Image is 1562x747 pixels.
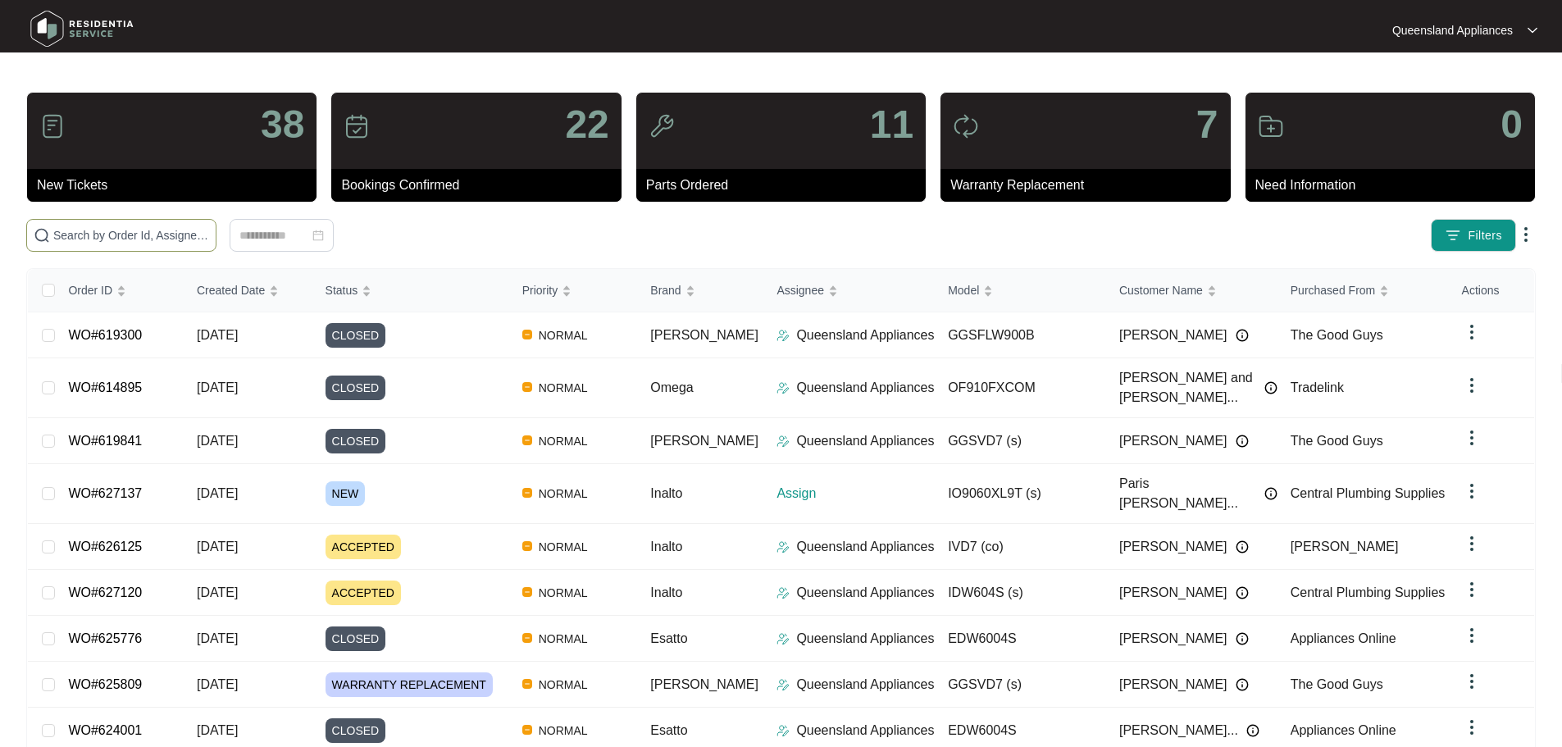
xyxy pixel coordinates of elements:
img: Vercel Logo [522,382,532,392]
span: [DATE] [197,585,238,599]
a: WO#624001 [68,723,142,737]
button: filter iconFilters [1431,219,1516,252]
img: Info icon [1236,632,1249,645]
img: Assigner Icon [776,540,790,553]
a: WO#626125 [68,540,142,553]
p: Need Information [1255,175,1535,195]
p: Queensland Appliances [796,721,934,740]
img: Vercel Logo [522,679,532,689]
p: New Tickets [37,175,316,195]
span: NORMAL [532,378,594,398]
th: Brand [637,269,763,312]
p: Queensland Appliances [796,326,934,345]
span: The Good Guys [1291,677,1383,691]
span: [DATE] [197,723,238,737]
span: CLOSED [326,718,386,743]
span: NORMAL [532,583,594,603]
p: Queensland Appliances [1392,22,1513,39]
span: NORMAL [532,431,594,451]
span: NEW [326,481,366,506]
span: ACCEPTED [326,581,401,605]
span: [DATE] [197,631,238,645]
img: dropdown arrow [1462,534,1482,553]
img: Info icon [1236,329,1249,342]
span: Created Date [197,281,265,299]
span: Priority [522,281,558,299]
td: IVD7 (co) [935,524,1106,570]
img: Info icon [1236,435,1249,448]
p: Parts Ordered [646,175,926,195]
span: WARRANTY REPLACEMENT [326,672,493,697]
img: dropdown arrow [1528,26,1537,34]
span: [DATE] [197,328,238,342]
span: NORMAL [532,629,594,649]
img: Assigner Icon [776,381,790,394]
span: The Good Guys [1291,328,1383,342]
span: Paris [PERSON_NAME]... [1119,474,1256,513]
span: [PERSON_NAME] [650,677,758,691]
span: NORMAL [532,721,594,740]
img: Vercel Logo [522,633,532,643]
p: Queensland Appliances [796,537,934,557]
img: dropdown arrow [1462,717,1482,737]
p: Queensland Appliances [796,378,934,398]
td: EDW6004S [935,616,1106,662]
span: ACCEPTED [326,535,401,559]
p: 38 [261,105,304,144]
img: Vercel Logo [522,488,532,498]
img: Info icon [1264,487,1277,500]
img: Assigner Icon [776,329,790,342]
span: [DATE] [197,677,238,691]
span: Purchased From [1291,281,1375,299]
th: Customer Name [1106,269,1277,312]
a: WO#627120 [68,585,142,599]
img: Assigner Icon [776,435,790,448]
p: Bookings Confirmed [341,175,621,195]
th: Actions [1449,269,1534,312]
span: [DATE] [197,486,238,500]
th: Priority [509,269,638,312]
p: 11 [870,105,913,144]
img: Vercel Logo [522,587,532,597]
td: GGSVD7 (s) [935,662,1106,708]
span: [DATE] [197,380,238,394]
th: Order ID [55,269,184,312]
img: dropdown arrow [1462,376,1482,395]
img: dropdown arrow [1462,672,1482,691]
span: [PERSON_NAME] [1119,537,1227,557]
img: Info icon [1264,381,1277,394]
img: Info icon [1236,678,1249,691]
td: IO9060XL9T (s) [935,464,1106,524]
td: GGSVD7 (s) [935,418,1106,464]
img: dropdown arrow [1462,580,1482,599]
span: Assignee [776,281,824,299]
p: Queensland Appliances [796,431,934,451]
p: Warranty Replacement [950,175,1230,195]
p: Assign [776,484,935,503]
img: Info icon [1236,586,1249,599]
span: [DATE] [197,540,238,553]
span: CLOSED [326,323,386,348]
span: Esatto [650,631,687,645]
p: Queensland Appliances [796,675,934,695]
img: dropdown arrow [1462,626,1482,645]
th: Assignee [763,269,935,312]
img: Assigner Icon [776,724,790,737]
span: [PERSON_NAME] [650,328,758,342]
span: Central Plumbing Supplies [1291,585,1446,599]
span: Status [326,281,358,299]
p: Queensland Appliances [796,629,934,649]
a: WO#619841 [68,434,142,448]
span: [PERSON_NAME]... [1119,721,1238,740]
img: icon [1258,113,1284,139]
span: Inalto [650,486,682,500]
th: Created Date [184,269,312,312]
img: filter icon [1445,227,1461,244]
span: Omega [650,380,693,394]
p: 22 [565,105,608,144]
span: [PERSON_NAME] [1119,629,1227,649]
img: icon [953,113,979,139]
img: icon [39,113,66,139]
span: [PERSON_NAME] [650,434,758,448]
p: 7 [1196,105,1218,144]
